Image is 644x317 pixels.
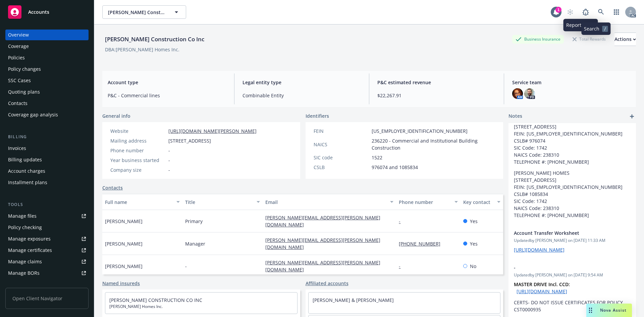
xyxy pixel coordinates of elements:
span: - [168,166,170,173]
span: [US_EMPLOYER_IDENTIFICATION_NUMBER] [372,127,468,135]
span: - [514,264,613,271]
span: - [168,147,170,154]
div: Mailing address [110,137,166,144]
div: Drag to move [586,304,595,317]
div: Total Rewards [569,35,609,43]
p: CERTS- DO NOT ISSUE CERTIFICATES FOR POLICY CST0000935 [514,299,631,313]
strong: MASTER DRIVE Incl. CCD: [514,281,570,287]
div: Full name [105,199,172,206]
div: Phone number [110,147,166,154]
span: [PERSON_NAME] Construction Co Inc [108,9,166,16]
div: Business Insurance [512,35,564,43]
div: 1 [555,7,561,13]
span: General info [102,112,130,119]
span: Updated by [PERSON_NAME] on [DATE] 9:54 AM [514,272,631,278]
span: Open Client Navigator [5,288,89,309]
div: Coverage gap analysis [8,109,58,120]
div: Contacts [8,98,28,109]
p: [PERSON_NAME] CONSTRUCTION CO INC [STREET_ADDRESS] FEIN: [US_EMPLOYER_IDENTIFICATION_NUMBER] CSLB... [514,116,631,165]
div: Title [185,199,253,206]
span: Nova Assist [600,307,627,313]
div: Website [110,127,166,135]
div: Policy checking [8,222,42,233]
div: Billing updates [8,154,42,165]
span: - [168,157,170,164]
a: [URL][DOMAIN_NAME] [517,288,567,295]
span: 1522 [372,154,382,161]
a: Invoices [5,143,89,154]
span: $22,267.91 [377,92,496,99]
a: Named insureds [102,280,140,287]
a: - [399,218,406,224]
button: Nova Assist [586,304,632,317]
a: [PERSON_NAME] CONSTRUCTION CO INC [109,297,202,303]
a: Manage BORs [5,268,89,278]
div: Account Transfer WorksheetUpdatedby [PERSON_NAME] on [DATE] 11:33 AM[URL][DOMAIN_NAME] [508,224,636,259]
a: Manage files [5,211,89,221]
div: [PERSON_NAME] Construction Co Inc [102,35,207,44]
span: [STREET_ADDRESS] [168,137,211,144]
span: [PERSON_NAME] [105,218,143,225]
a: Coverage [5,41,89,52]
div: Account charges [8,166,45,176]
span: [PERSON_NAME] Homes Inc. [109,304,293,310]
div: Summary of insurance [8,279,59,290]
a: Policies [5,52,89,63]
button: Key contact [461,194,503,210]
a: Switch app [610,5,623,19]
div: DBA: [PERSON_NAME] Homes Inc. [105,46,179,53]
div: FEIN [314,127,369,135]
div: Manage files [8,211,37,221]
div: Key contact [463,199,493,206]
div: Policy changes [8,64,41,74]
span: Manager [185,240,205,247]
div: Installment plans [8,177,47,188]
span: P&C - Commercial lines [108,92,226,99]
div: Company size [110,166,166,173]
div: Phone number [399,199,450,206]
div: NOTES: entity names, FEIN#s, CSLB#’s etcUpdatedby [PERSON_NAME] on [DATE] 12:39 PMNotes about eac... [508,76,636,224]
span: Account Transfer Worksheet [514,229,613,236]
span: Notes [508,112,522,120]
div: Manage exposures [8,233,51,244]
button: Actions [614,33,636,46]
div: Policies [8,52,25,63]
a: Installment plans [5,177,89,188]
div: Tools [5,201,89,208]
button: Full name [102,194,182,210]
span: P&C estimated revenue [377,79,496,86]
div: Email [265,199,386,206]
div: CSLB [314,164,369,171]
a: [PERSON_NAME][EMAIL_ADDRESS][PERSON_NAME][DOMAIN_NAME] [265,214,380,228]
div: Manage BORs [8,268,40,278]
a: Quoting plans [5,87,89,97]
div: NAICS [314,141,369,148]
span: 976074 and 1085834 [372,164,418,171]
div: Manage claims [8,256,42,267]
a: [PERSON_NAME][EMAIL_ADDRESS][PERSON_NAME][DOMAIN_NAME] [265,237,380,250]
a: Policy changes [5,64,89,74]
span: [PERSON_NAME] [105,240,143,247]
button: Phone number [396,194,460,210]
a: Account charges [5,166,89,176]
span: 236220 - Commercial and Institutional Building Construction [372,137,495,151]
div: Billing [5,134,89,140]
span: Yes [470,218,478,225]
div: Invoices [8,143,26,154]
p: [PERSON_NAME] HOMES [STREET_ADDRESS] FEIN: [US_EMPLOYER_IDENTIFICATION_NUMBER] CSLB# 1085834 SIC ... [514,169,631,219]
div: SIC code [314,154,369,161]
a: [PERSON_NAME][EMAIL_ADDRESS][PERSON_NAME][DOMAIN_NAME] [265,259,380,273]
a: Report a Bug [579,5,592,19]
span: Service team [512,79,631,86]
span: - [185,263,187,270]
a: - [399,263,406,269]
a: Overview [5,30,89,40]
img: photo [512,88,523,99]
a: Summary of insurance [5,279,89,290]
a: Start snowing [563,5,577,19]
span: Combinable Entity [243,92,361,99]
span: Manage exposures [5,233,89,244]
img: photo [524,88,535,99]
a: Policy checking [5,222,89,233]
